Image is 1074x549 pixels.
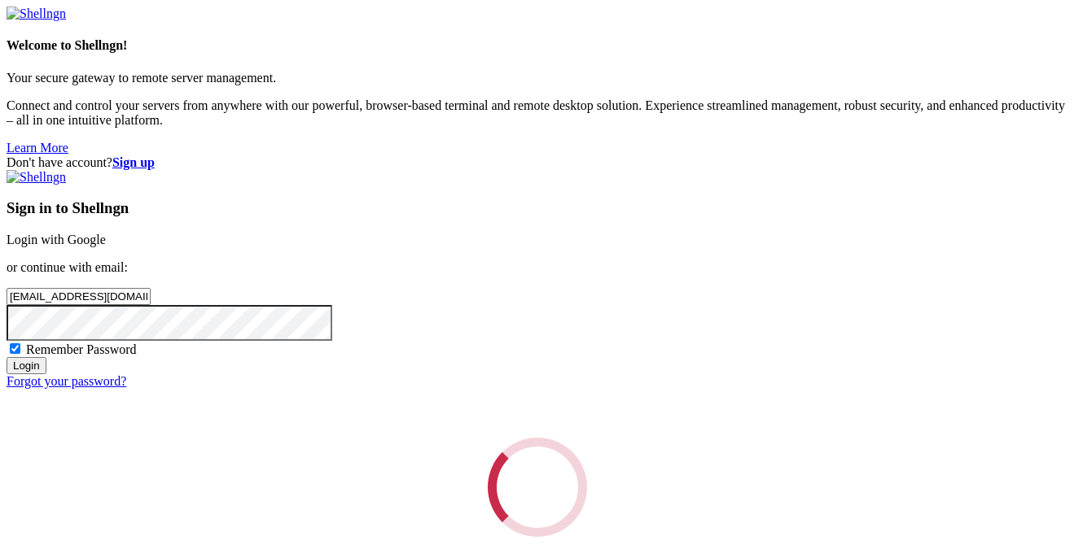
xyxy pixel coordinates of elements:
span: Remember Password [26,342,137,356]
a: Sign up [112,155,155,169]
input: Login [7,357,46,374]
p: Connect and control your servers from anywhere with our powerful, browser-based terminal and remo... [7,98,1067,128]
input: Remember Password [10,343,20,354]
div: Loading... [488,438,587,537]
h4: Welcome to Shellngn! [7,38,1067,53]
a: Forgot your password? [7,374,126,388]
input: Email address [7,288,151,305]
img: Shellngn [7,7,66,21]
a: Login with Google [7,233,106,246]
h3: Sign in to Shellngn [7,199,1067,217]
a: Learn More [7,141,68,155]
p: or continue with email: [7,260,1067,275]
img: Shellngn [7,170,66,185]
div: Don't have account? [7,155,1067,170]
p: Your secure gateway to remote server management. [7,71,1067,85]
